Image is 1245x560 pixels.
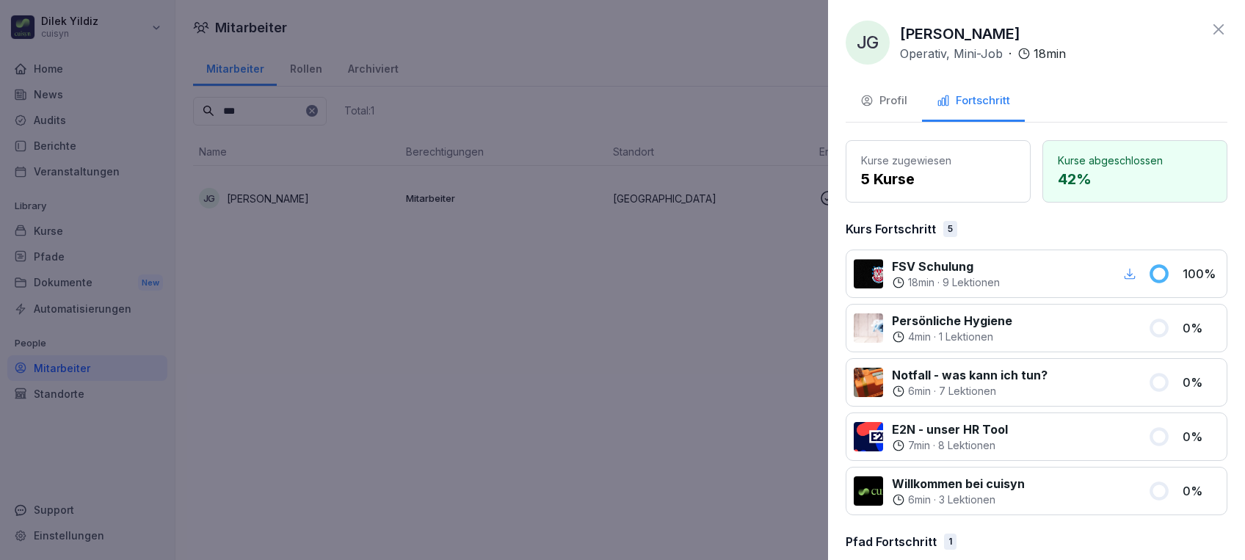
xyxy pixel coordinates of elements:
[1183,428,1219,446] p: 0 %
[908,384,931,399] p: 6 min
[943,275,1000,290] p: 9 Lektionen
[1183,374,1219,391] p: 0 %
[943,221,957,237] div: 5
[908,330,931,344] p: 4 min
[846,220,936,238] p: Kurs Fortschritt
[892,275,1000,290] div: ·
[1058,168,1212,190] p: 42 %
[938,438,995,453] p: 8 Lektionen
[846,82,922,122] button: Profil
[892,475,1025,492] p: Willkommen bei cuisyn
[1183,319,1219,337] p: 0 %
[900,45,1066,62] div: ·
[892,312,1012,330] p: Persönliche Hygiene
[1183,482,1219,500] p: 0 %
[860,92,907,109] div: Profil
[900,23,1020,45] p: [PERSON_NAME]
[900,45,1003,62] p: Operativ, Mini-Job
[892,330,1012,344] div: ·
[892,258,1000,275] p: FSV Schulung
[861,153,1015,168] p: Kurse zugewiesen
[892,384,1048,399] div: ·
[939,330,993,344] p: 1 Lektionen
[908,492,931,507] p: 6 min
[861,168,1015,190] p: 5 Kurse
[937,92,1010,109] div: Fortschritt
[908,438,930,453] p: 7 min
[944,534,957,550] div: 1
[892,438,1008,453] div: ·
[1183,265,1219,283] p: 100 %
[892,366,1048,384] p: Notfall - was kann ich tun?
[846,533,937,550] p: Pfad Fortschritt
[1058,153,1212,168] p: Kurse abgeschlossen
[892,421,1008,438] p: E2N - unser HR Tool
[1034,45,1066,62] p: 18 min
[846,21,890,65] div: JG
[939,384,996,399] p: 7 Lektionen
[908,275,934,290] p: 18 min
[892,492,1025,507] div: ·
[939,492,995,507] p: 3 Lektionen
[922,82,1025,122] button: Fortschritt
